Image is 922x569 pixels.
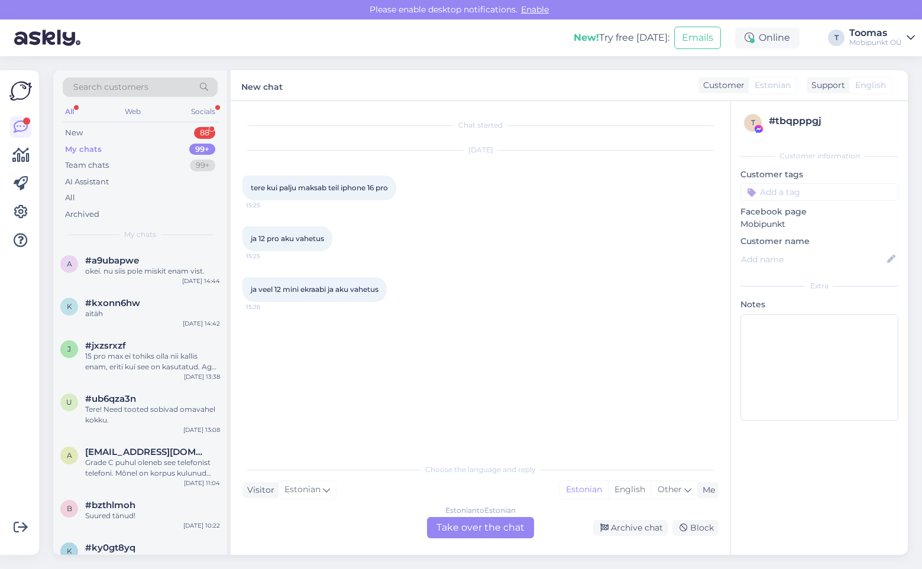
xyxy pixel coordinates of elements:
[698,79,745,92] div: Customer
[242,120,719,131] div: Chat started
[67,451,72,460] span: a
[251,234,324,243] span: ja 12 pro aku vahetus
[85,457,220,479] div: Grade C puhul oleneb see telefonist telefoni. Mõnel on korpus kulunud kuid ekraan väga heas seisu...
[658,484,682,495] span: Other
[85,351,220,372] div: 15 pro max ei tohiks olla nii kallis enam, eriti kui see on kasutatud. Aga selge siis. ilusat päeva.
[427,517,534,538] div: Take over the chat
[85,447,208,457] span: andravisnap@gmail.com
[85,394,136,404] span: #ub6qza3n
[574,32,599,43] b: New!
[574,31,669,45] div: Try free [DATE]:
[67,547,72,555] span: k
[246,201,290,210] span: 15:25
[751,118,755,127] span: t
[67,259,72,268] span: a
[242,464,719,475] div: Choose the language and reply
[807,79,845,92] div: Support
[735,27,800,48] div: Online
[849,38,902,47] div: Mobipunkt OÜ
[698,484,715,496] div: Me
[184,372,220,381] div: [DATE] 13:38
[608,481,651,499] div: English
[593,520,668,536] div: Archive chat
[63,104,76,119] div: All
[65,209,99,220] div: Archived
[67,344,71,353] span: j
[65,176,109,188] div: AI Assistant
[242,145,719,155] div: [DATE]
[246,303,290,311] span: 15:26
[73,81,148,93] span: Search customers
[189,104,218,119] div: Socials
[65,127,83,139] div: New
[251,285,378,294] span: ja veel 12 mini ekraabi ja aku vahetus
[740,281,898,291] div: Extra
[246,252,290,261] span: 15:25
[183,425,220,434] div: [DATE] 13:08
[65,144,102,155] div: My chats
[184,479,220,487] div: [DATE] 11:04
[445,505,516,516] div: Estonian to Estonian
[251,183,388,192] span: tere kui palju maksab teil iphone 16 pro
[740,183,898,201] input: Add a tag
[560,481,608,499] div: Estonian
[66,398,72,407] span: u
[183,521,220,530] div: [DATE] 10:22
[85,266,220,277] div: okei. nu siis pole miskit enam vist.
[849,28,915,47] a: ToomasMobipunkt OÜ
[741,253,885,266] input: Add name
[674,27,721,49] button: Emails
[85,553,220,564] div: Super, suur aitäh :)
[855,79,886,92] span: English
[85,255,139,266] span: #a9ubapwe
[194,127,215,139] div: 88
[122,104,143,119] div: Web
[740,168,898,181] p: Customer tags
[65,192,75,204] div: All
[740,298,898,311] p: Notes
[284,483,321,496] span: Estonian
[740,206,898,218] p: Facebook page
[517,4,552,15] span: Enable
[9,80,32,102] img: Askly Logo
[85,511,220,521] div: Suured tänud!
[85,500,135,511] span: #bzthlmoh
[755,79,791,92] span: Estonian
[189,144,215,155] div: 99+
[769,114,895,128] div: # tbqpppgj
[65,160,109,171] div: Team chats
[740,151,898,161] div: Customer information
[85,340,126,351] span: #jxzsrxzf
[241,77,283,93] label: New chat
[190,160,215,171] div: 99+
[85,542,135,553] span: #ky0gt8yq
[124,229,156,240] span: My chats
[672,520,719,536] div: Block
[85,298,140,308] span: #kxonn6hw
[849,28,902,38] div: Toomas
[183,319,220,328] div: [DATE] 14:42
[85,308,220,319] div: aitäh
[740,218,898,230] p: Mobipunkt
[242,484,274,496] div: Visitor
[828,30,845,46] div: T
[67,504,72,513] span: b
[85,404,220,425] div: Tere! Need tooted sobivad omavahel kokku.
[740,235,898,248] p: Customer name
[182,277,220,285] div: [DATE] 14:44
[67,302,72,311] span: k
